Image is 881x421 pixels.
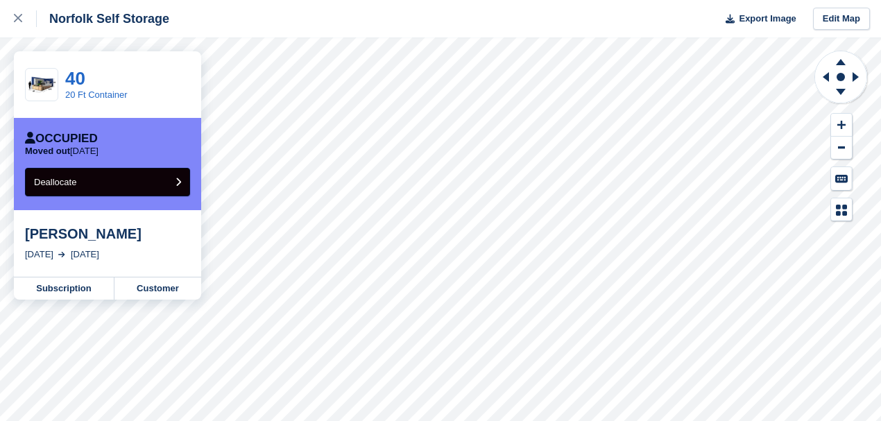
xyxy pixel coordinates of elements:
button: Deallocate [25,168,190,196]
p: [DATE] [25,146,99,157]
button: Export Image [717,8,796,31]
a: 40 [65,68,85,89]
div: Norfolk Self Storage [37,10,169,27]
img: 20-ft-container%20(18).jpg [26,73,58,97]
button: Zoom Out [831,137,852,160]
button: Zoom In [831,114,852,137]
div: [PERSON_NAME] [25,225,190,242]
a: Customer [114,277,201,300]
span: Deallocate [34,177,76,187]
div: Occupied [25,132,98,146]
a: Edit Map [813,8,870,31]
img: arrow-right-light-icn-cde0832a797a2874e46488d9cf13f60e5c3a73dbe684e267c42b8395dfbc2abf.svg [58,252,65,257]
a: 20 Ft Container [65,89,128,100]
div: [DATE] [25,248,53,261]
span: Moved out [25,146,70,156]
button: Keyboard Shortcuts [831,167,852,190]
span: Export Image [739,12,796,26]
a: Subscription [14,277,114,300]
button: Map Legend [831,198,852,221]
div: [DATE] [71,248,99,261]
